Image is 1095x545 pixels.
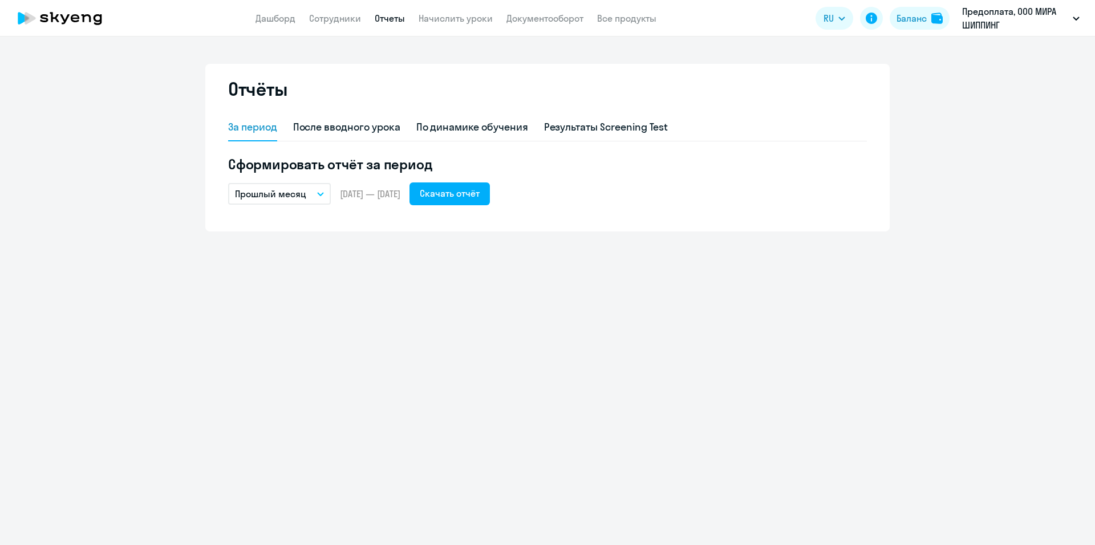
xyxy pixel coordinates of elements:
button: Предоплата, ООО МИРА ШИППИНГ [956,5,1085,32]
div: По динамике обучения [416,120,528,135]
h5: Сформировать отчёт за период [228,155,867,173]
a: Все продукты [597,13,656,24]
a: Отчеты [375,13,405,24]
button: Прошлый месяц [228,183,331,205]
a: Сотрудники [309,13,361,24]
a: Документооборот [506,13,583,24]
a: Начислить уроки [419,13,493,24]
h2: Отчёты [228,78,287,100]
div: Скачать отчёт [420,186,480,200]
button: Скачать отчёт [409,182,490,205]
span: [DATE] — [DATE] [340,188,400,200]
button: RU [816,7,853,30]
div: Результаты Screening Test [544,120,668,135]
span: RU [824,11,834,25]
p: Предоплата, ООО МИРА ШИППИНГ [962,5,1068,32]
div: После вводного урока [293,120,400,135]
div: Баланс [897,11,927,25]
img: balance [931,13,943,24]
div: За период [228,120,277,135]
a: Дашборд [255,13,295,24]
button: Балансbalance [890,7,950,30]
p: Прошлый месяц [235,187,306,201]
